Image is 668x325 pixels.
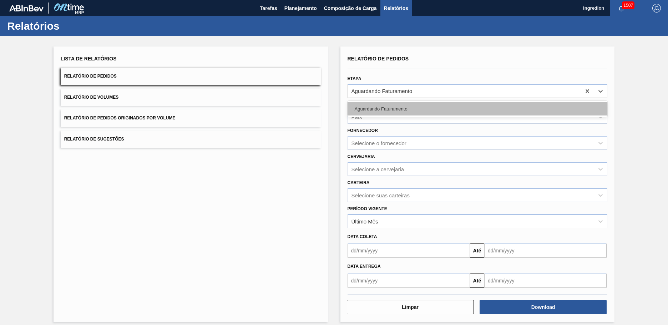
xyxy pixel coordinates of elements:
[64,95,118,100] span: Relatório de Volumes
[348,274,470,288] input: dd/mm/yyyy
[348,76,361,81] label: Etapa
[470,274,484,288] button: Até
[384,4,408,13] span: Relatórios
[484,243,607,258] input: dd/mm/yyyy
[64,137,124,142] span: Relatório de Sugestões
[348,234,377,239] span: Data coleta
[260,4,277,13] span: Tarefas
[7,22,134,30] h1: Relatórios
[470,243,484,258] button: Até
[61,89,321,106] button: Relatório de Volumes
[284,4,317,13] span: Planejamento
[351,218,378,224] div: Último Mês
[9,5,44,11] img: TNhmsLtSVTkK8tSr43FrP2fwEKptu5GPRR3wAAAABJRU5ErkJggg==
[348,102,608,115] div: Aguardando Faturamento
[64,74,117,79] span: Relatório de Pedidos
[348,56,409,61] span: Relatório de Pedidos
[351,114,362,120] div: País
[351,140,406,146] div: Selecione o fornecedor
[484,274,607,288] input: dd/mm/yyyy
[622,1,634,9] span: 1507
[348,154,375,159] label: Cervejaria
[351,192,410,198] div: Selecione suas carteiras
[61,131,321,148] button: Relatório de Sugestões
[652,4,661,13] img: Logout
[348,180,370,185] label: Carteira
[324,4,377,13] span: Composição de Carga
[61,68,321,85] button: Relatório de Pedidos
[351,166,404,172] div: Selecione a cervejaria
[610,3,633,13] button: Notificações
[348,206,387,211] label: Período Vigente
[348,243,470,258] input: dd/mm/yyyy
[347,300,474,314] button: Limpar
[348,128,378,133] label: Fornecedor
[61,109,321,127] button: Relatório de Pedidos Originados por Volume
[61,56,117,61] span: Lista de Relatórios
[480,300,607,314] button: Download
[64,115,176,120] span: Relatório de Pedidos Originados por Volume
[348,264,381,269] span: Data entrega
